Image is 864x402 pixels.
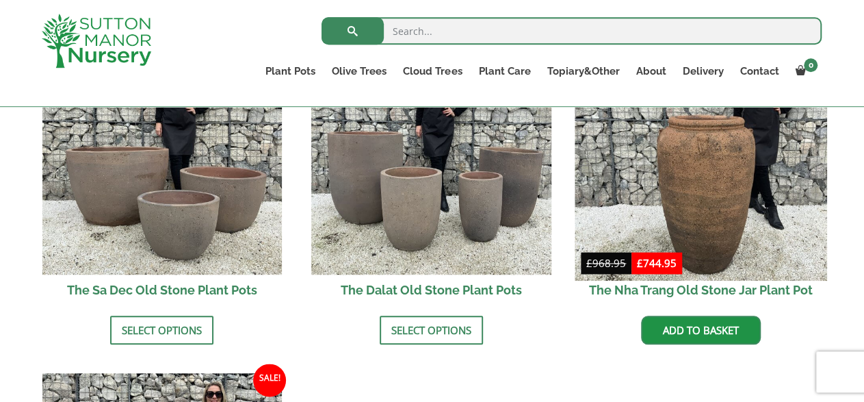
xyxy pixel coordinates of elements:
[575,29,826,281] img: The Nha Trang Old Stone Jar Plant Pot
[731,62,787,81] a: Contact
[311,34,551,275] img: The Dalat Old Stone Plant Pots
[324,62,395,81] a: Olive Trees
[311,34,551,305] a: Sale! The Dalat Old Stone Plant Pots
[42,34,283,305] a: Sale! The Sa Dec Old Stone Plant Pots
[311,275,551,305] h2: The Dalat Old Stone Plant Pots
[637,256,677,270] bdi: 744.95
[257,62,324,81] a: Plant Pots
[470,62,538,81] a: Plant Care
[637,256,643,270] span: £
[253,364,286,397] span: Sale!
[42,275,283,305] h2: The Sa Dec Old Stone Plant Pots
[581,275,821,305] h2: The Nha Trang Old Stone Jar Plant Pot
[804,58,817,72] span: 0
[674,62,731,81] a: Delivery
[586,256,626,270] bdi: 968.95
[322,17,822,45] input: Search...
[586,256,592,270] span: £
[42,34,283,275] img: The Sa Dec Old Stone Plant Pots
[380,316,483,344] a: Select options for “The Dalat Old Stone Plant Pots”
[42,14,151,68] img: logo
[627,62,674,81] a: About
[538,62,627,81] a: Topiary&Other
[395,62,470,81] a: Cloud Trees
[641,316,761,344] a: Add to basket: “The Nha Trang Old Stone Jar Plant Pot”
[110,316,213,344] a: Select options for “The Sa Dec Old Stone Plant Pots”
[581,34,821,305] a: Sale! The Nha Trang Old Stone Jar Plant Pot
[787,62,822,81] a: 0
